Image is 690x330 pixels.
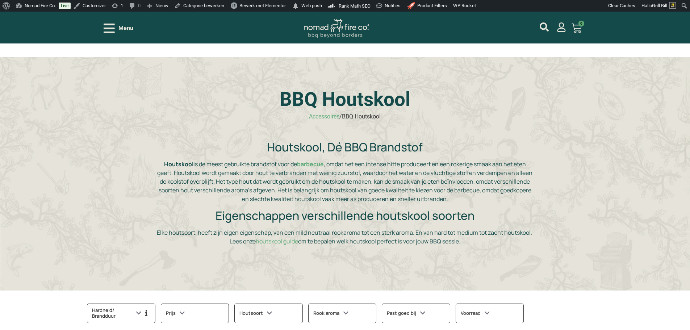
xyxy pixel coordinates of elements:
[156,90,533,109] h1: BBQ Houtskool
[297,160,324,168] a: barbecue
[339,113,342,120] span: /
[156,140,533,154] h2: Houtskool, Dé BBQ Brandstof
[239,309,272,318] h3: Houtsoort
[313,309,348,318] h3: Rook aroma
[59,3,71,9] a: Live
[292,1,299,11] span: 
[156,209,533,222] h2: Eigenschappen verschillende houtskool soorten
[540,22,549,32] a: mijn account
[239,3,286,8] span: Bewerk met Elementor
[557,22,566,32] a: mijn account
[309,113,339,120] a: Accessoires
[387,309,425,318] h3: Past goed bij
[652,3,667,8] span: Grill Bill
[256,237,298,245] a: houtskool guide
[156,160,533,203] p: is de meest gebruikte brandstof voor de , omdat het een intense hitte produceert en een rokerige ...
[342,113,381,120] span: BBQ Houtskool
[669,2,676,9] img: Avatar of Grill Bill
[118,24,133,33] span: Menu
[578,21,584,26] span: 0
[166,309,185,318] h3: Prijs
[339,3,371,9] span: Rank Math SEO
[92,309,150,318] h3: Hardheid/ Brandduur
[461,309,490,318] h3: Voorraad
[164,160,193,168] strong: Houtskool
[309,112,381,121] nav: breadcrumbs
[104,22,133,35] div: Open/Close Menu
[563,19,590,38] a: 0
[156,228,533,246] p: Elke houtsoort, heeft zijn eigen eigenschap, van een mild neutraal rookaroma tot een sterk aroma....
[304,19,369,38] img: Nomad Logo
